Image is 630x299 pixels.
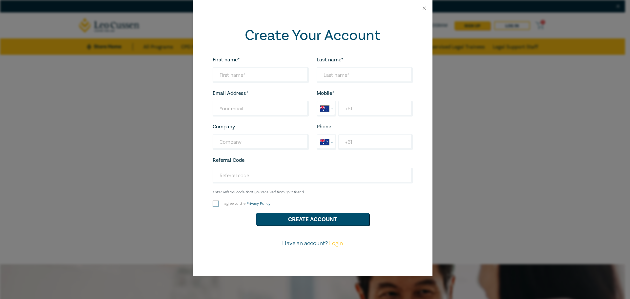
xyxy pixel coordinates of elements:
input: Company [213,134,309,150]
h2: Create Your Account [213,27,413,44]
input: First name* [213,67,309,83]
label: Last name* [317,57,344,63]
small: Enter referral code that you received from your friend. [213,190,413,195]
a: Login [329,240,343,247]
label: I agree to the [222,201,270,206]
input: Referral code [213,168,413,183]
a: Privacy Policy [246,201,270,206]
button: Close [421,5,427,11]
input: Your email [213,101,309,117]
input: Enter Mobile number [338,101,412,117]
p: Have an account? [209,239,417,248]
input: Last name* [317,67,413,83]
label: Mobile* [317,90,334,96]
label: Company [213,124,235,130]
label: Referral Code [213,157,244,163]
label: Phone [317,124,331,130]
label: First name* [213,57,240,63]
input: Enter phone number [338,134,412,150]
button: Create Account [256,213,369,225]
label: Email Address* [213,90,248,96]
